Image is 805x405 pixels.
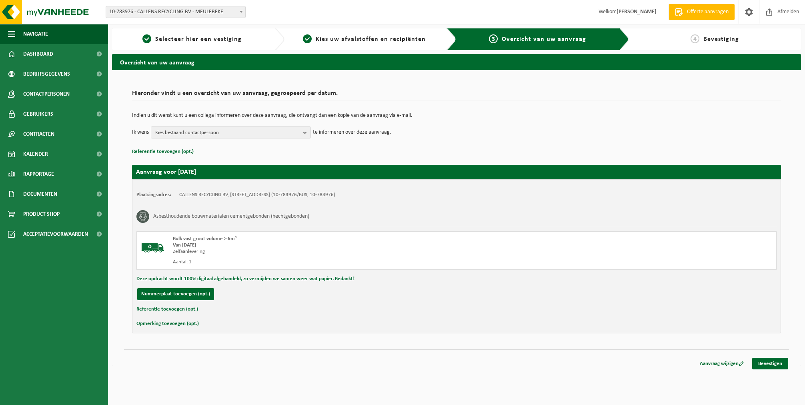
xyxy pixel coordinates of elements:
[173,249,489,255] div: Zelfaanlevering
[173,243,196,248] strong: Van [DATE]
[691,34,699,43] span: 4
[617,9,657,15] strong: [PERSON_NAME]
[151,126,311,138] button: Kies bestaand contactpersoon
[106,6,246,18] span: 10-783976 - CALLENS RECYCLING BV - MEULEBEKE
[23,204,60,224] span: Product Shop
[303,34,312,43] span: 2
[136,192,171,197] strong: Plaatsingsadres:
[23,104,53,124] span: Gebruikers
[132,126,149,138] p: Ik wens
[132,90,781,101] h2: Hieronder vindt u een overzicht van uw aanvraag, gegroepeerd per datum.
[155,127,300,139] span: Kies bestaand contactpersoon
[23,44,53,64] span: Dashboard
[155,36,242,42] span: Selecteer hier een vestiging
[752,358,788,369] a: Bevestigen
[288,34,441,44] a: 2Kies uw afvalstoffen en recipiënten
[489,34,498,43] span: 3
[502,36,586,42] span: Overzicht van uw aanvraag
[23,64,70,84] span: Bedrijfsgegevens
[132,146,194,157] button: Referentie toevoegen (opt.)
[136,319,199,329] button: Opmerking toevoegen (opt.)
[173,259,489,265] div: Aantal: 1
[23,24,48,44] span: Navigatie
[703,36,739,42] span: Bevestiging
[23,144,48,164] span: Kalender
[141,236,165,260] img: BL-SO-LV.png
[112,54,801,70] h2: Overzicht van uw aanvraag
[136,274,354,284] button: Deze opdracht wordt 100% digitaal afgehandeld, zo vermijden we samen weer wat papier. Bedankt!
[669,4,735,20] a: Offerte aanvragen
[116,34,268,44] a: 1Selecteer hier een vestiging
[316,36,426,42] span: Kies uw afvalstoffen en recipiënten
[23,184,57,204] span: Documenten
[136,169,196,175] strong: Aanvraag voor [DATE]
[23,164,54,184] span: Rapportage
[132,113,781,118] p: Indien u dit wenst kunt u een collega informeren over deze aanvraag, die ontvangt dan een kopie v...
[136,304,198,315] button: Referentie toevoegen (opt.)
[142,34,151,43] span: 1
[153,210,309,223] h3: Asbesthoudende bouwmaterialen cementgebonden (hechtgebonden)
[313,126,391,138] p: te informeren over deze aanvraag.
[106,6,245,18] span: 10-783976 - CALLENS RECYCLING BV - MEULEBEKE
[23,124,54,144] span: Contracten
[694,358,750,369] a: Aanvraag wijzigen
[23,84,70,104] span: Contactpersonen
[685,8,731,16] span: Offerte aanvragen
[137,288,214,300] button: Nummerplaat toevoegen (opt.)
[179,192,335,198] td: CALLENS RECYCLING BV, [STREET_ADDRESS] (10-783976/BUS, 10-783976)
[23,224,88,244] span: Acceptatievoorwaarden
[173,236,236,241] span: Bulk vast groot volume > 6m³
